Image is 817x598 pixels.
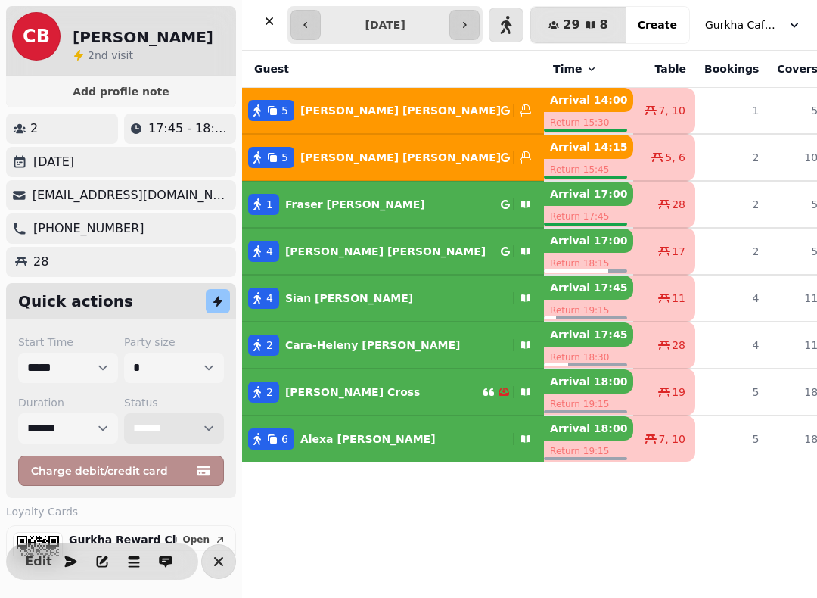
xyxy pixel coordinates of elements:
[242,51,544,88] th: Guest
[695,51,768,88] th: Bookings
[285,385,421,400] p: [PERSON_NAME] Cross
[563,19,579,31] span: 29
[695,88,768,135] td: 1
[544,369,633,394] p: Arrival 18:00
[695,228,768,275] td: 2
[544,441,633,462] p: Return 19:15
[33,220,144,238] p: [PHONE_NUMBER]
[124,395,224,410] label: Status
[18,335,118,350] label: Start Time
[23,547,54,577] button: Edit
[31,466,193,476] span: Charge debit/credit card
[285,291,413,306] p: Sian [PERSON_NAME]
[266,338,273,353] span: 2
[544,300,633,321] p: Return 19:15
[695,181,768,228] td: 2
[242,233,544,269] button: 4[PERSON_NAME] [PERSON_NAME]
[665,150,685,165] span: 5, 6
[544,182,633,206] p: Arrival 17:00
[672,338,685,353] span: 28
[23,27,50,45] span: CB
[266,197,273,212] span: 1
[242,186,544,223] button: 1Fraser [PERSON_NAME]
[705,17,781,33] span: Gurkha Cafe & Restauarant
[633,51,695,88] th: Table
[124,335,224,350] label: Party size
[266,291,273,306] span: 4
[695,416,768,462] td: 5
[672,291,685,306] span: 11
[30,120,38,138] p: 2
[695,369,768,416] td: 5
[266,385,273,400] span: 2
[696,11,811,39] button: Gurkha Cafe & Restauarant
[553,61,582,76] span: Time
[285,338,461,353] p: Cara-Heleny [PERSON_NAME]
[285,244,486,259] p: [PERSON_NAME] [PERSON_NAME]
[695,134,768,181] td: 2
[24,86,218,97] span: Add profile note
[544,112,633,133] p: Return 15:30
[695,322,768,369] td: 4
[626,7,689,43] button: Create
[148,120,230,138] p: 17:45 - 18:30
[658,103,685,118] span: 7, 10
[658,431,685,447] span: 7, 10
[73,26,213,48] h2: [PERSON_NAME]
[300,103,501,118] p: [PERSON_NAME] [PERSON_NAME]
[544,394,633,415] p: Return 19:15
[300,431,436,447] p: Alexa [PERSON_NAME]
[242,139,544,176] button: 5[PERSON_NAME] [PERSON_NAME]
[12,82,230,101] button: Add profile note
[544,416,633,441] p: Arrival 18:00
[242,327,544,363] button: 2Cara-Heleny [PERSON_NAME]
[266,244,273,259] span: 4
[281,103,288,118] span: 5
[285,197,425,212] p: Fraser [PERSON_NAME]
[95,49,111,61] span: nd
[177,532,232,547] button: Open
[672,385,685,400] span: 19
[281,150,288,165] span: 5
[544,206,633,227] p: Return 17:45
[530,7,626,43] button: 298
[33,253,48,271] p: 28
[33,186,230,204] p: [EMAIL_ADDRESS][DOMAIN_NAME]
[18,395,118,410] label: Duration
[18,456,224,486] button: Charge debit/credit card
[242,421,544,457] button: 6Alexa [PERSON_NAME]
[544,347,633,368] p: Return 18:30
[30,556,48,568] span: Edit
[695,275,768,322] td: 4
[18,291,133,312] h2: Quick actions
[242,92,544,129] button: 5[PERSON_NAME] [PERSON_NAME]
[33,153,74,171] p: [DATE]
[544,135,633,159] p: Arrival 14:15
[281,431,288,447] span: 6
[544,253,633,274] p: Return 18:15
[544,88,633,112] p: Arrival 14:00
[544,276,633,300] p: Arrival 17:45
[242,280,544,316] button: 4Sian [PERSON_NAME]
[544,159,633,180] p: Return 15:45
[242,374,544,410] button: 2[PERSON_NAME] Cross
[183,535,210,544] span: Open
[69,532,177,547] p: Gurkha Reward Club
[672,197,685,212] span: 28
[88,49,95,61] span: 2
[88,48,133,63] p: visit
[544,322,633,347] p: Arrival 17:45
[6,504,78,519] span: Loyalty Cards
[300,150,501,165] p: [PERSON_NAME] [PERSON_NAME]
[600,19,608,31] span: 8
[553,61,597,76] button: Time
[638,20,677,30] span: Create
[544,229,633,253] p: Arrival 17:00
[672,244,685,259] span: 17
